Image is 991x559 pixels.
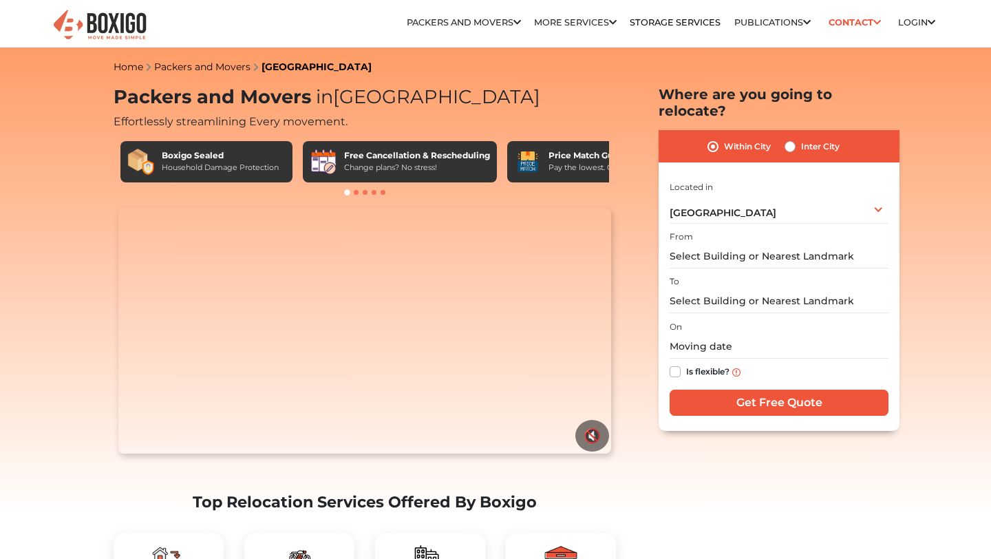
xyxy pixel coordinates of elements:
[162,162,279,173] div: Household Damage Protection
[824,12,885,33] a: Contact
[316,85,333,108] span: in
[670,321,682,333] label: On
[670,231,693,243] label: From
[670,244,888,268] input: Select Building or Nearest Landmark
[114,493,616,511] h2: Top Relocation Services Offered By Boxigo
[548,162,653,173] div: Pay the lowest. Guaranteed!
[311,85,540,108] span: [GEOGRAPHIC_DATA]
[114,86,616,109] h1: Packers and Movers
[344,149,490,162] div: Free Cancellation & Rescheduling
[114,61,143,73] a: Home
[670,181,713,193] label: Located in
[127,148,155,176] img: Boxigo Sealed
[407,17,521,28] a: Packers and Movers
[514,148,542,176] img: Price Match Guarantee
[732,368,740,377] img: info
[670,390,888,416] input: Get Free Quote
[670,207,776,219] span: [GEOGRAPHIC_DATA]
[262,61,372,73] a: [GEOGRAPHIC_DATA]
[162,149,279,162] div: Boxigo Sealed
[686,363,729,378] label: Is flexible?
[52,8,148,42] img: Boxigo
[670,289,888,313] input: Select Building or Nearest Landmark
[114,115,348,128] span: Effortlessly streamlining Every movement.
[734,17,811,28] a: Publications
[659,86,899,119] h2: Where are you going to relocate?
[898,17,935,28] a: Login
[344,162,490,173] div: Change plans? No stress!
[575,420,609,452] button: 🔇
[310,148,337,176] img: Free Cancellation & Rescheduling
[154,61,251,73] a: Packers and Movers
[118,208,610,454] video: Your browser does not support the video tag.
[724,138,771,155] label: Within City
[670,275,679,288] label: To
[534,17,617,28] a: More services
[548,149,653,162] div: Price Match Guarantee
[801,138,840,155] label: Inter City
[670,335,888,359] input: Moving date
[630,17,721,28] a: Storage Services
